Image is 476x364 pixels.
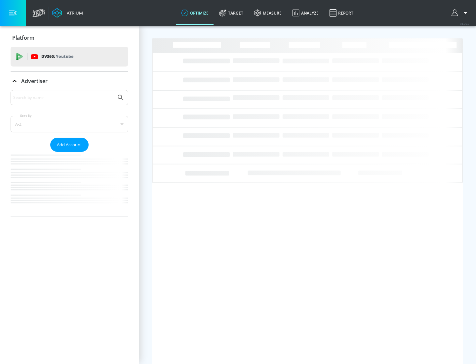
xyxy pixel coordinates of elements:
p: DV360: [41,53,73,60]
div: Advertiser [11,72,128,90]
a: Atrium [52,8,83,18]
p: Youtube [56,53,73,60]
a: Report [324,1,359,25]
a: measure [249,1,287,25]
p: Advertiser [21,77,48,85]
nav: list of Advertiser [11,152,128,216]
p: Platform [12,34,34,41]
label: Sort By [19,114,33,118]
a: Target [214,1,249,25]
input: Search by name [13,93,113,102]
div: Platform [11,28,128,47]
div: DV360: Youtube [11,47,128,67]
a: optimize [176,1,214,25]
div: Advertiser [11,90,128,216]
div: Atrium [64,10,83,16]
div: A-Z [11,116,128,132]
span: Add Account [57,141,82,149]
a: Analyze [287,1,324,25]
span: v 4.25.2 [460,22,469,25]
button: Add Account [50,138,89,152]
